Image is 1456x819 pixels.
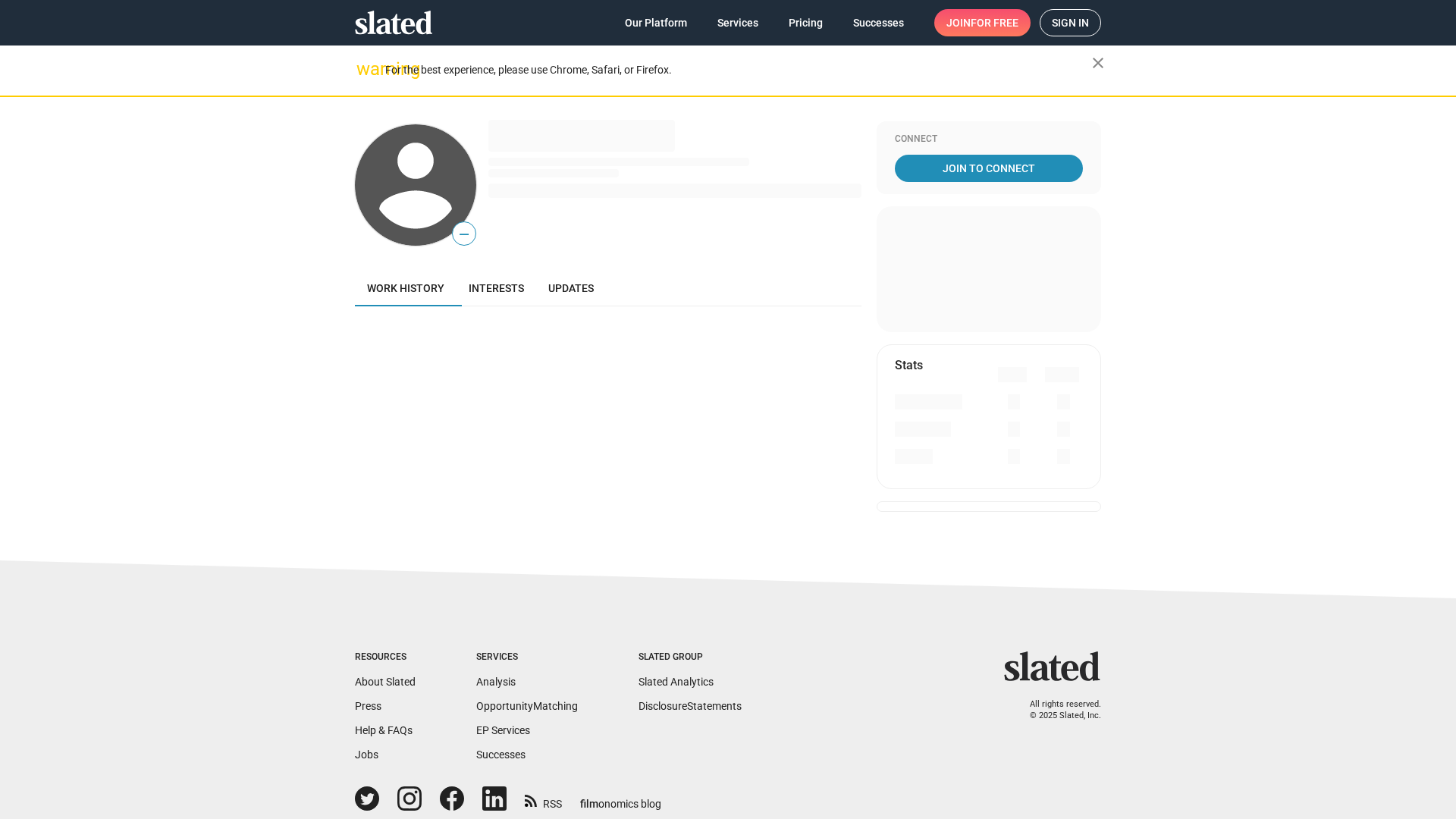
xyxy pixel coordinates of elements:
span: Join [946,9,1018,36]
a: Press [355,700,381,712]
span: Sign in [1052,10,1089,36]
div: Connect [895,133,1083,146]
a: Joinfor free [934,9,1031,36]
span: — [453,224,475,244]
a: EP Services [476,724,530,736]
span: Work history [367,282,444,294]
a: Slated Analytics [639,676,714,688]
div: For the best experience, please use Chrome, Safari, or Firefox. [385,60,1092,80]
a: Pricing [777,9,835,36]
div: Services [476,651,578,664]
div: Resources [355,651,416,664]
span: Join To Connect [898,155,1080,182]
a: DisclosureStatements [639,700,742,712]
a: Sign in [1040,9,1101,36]
a: About Slated [355,676,416,688]
a: Join To Connect [895,155,1083,182]
a: Successes [841,9,916,36]
span: Pricing [789,9,823,36]
span: Updates [548,282,594,294]
a: Successes [476,748,526,761]
a: Services [705,9,770,36]
div: Slated Group [639,651,742,664]
span: film [580,798,598,810]
a: Our Platform [613,9,699,36]
a: RSS [525,788,562,811]
span: Our Platform [625,9,687,36]
a: filmonomics blog [580,785,661,811]
mat-icon: warning [356,60,375,78]
span: Successes [853,9,904,36]
span: for free [971,9,1018,36]
p: All rights reserved. © 2025 Slated, Inc. [1014,699,1101,721]
a: Analysis [476,676,516,688]
a: OpportunityMatching [476,700,578,712]
a: Work history [355,270,457,306]
span: Services [717,9,758,36]
a: Jobs [355,748,378,761]
a: Help & FAQs [355,724,413,736]
a: Interests [457,270,536,306]
mat-icon: close [1089,54,1107,72]
mat-card-title: Stats [895,357,923,373]
a: Updates [536,270,606,306]
span: Interests [469,282,524,294]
